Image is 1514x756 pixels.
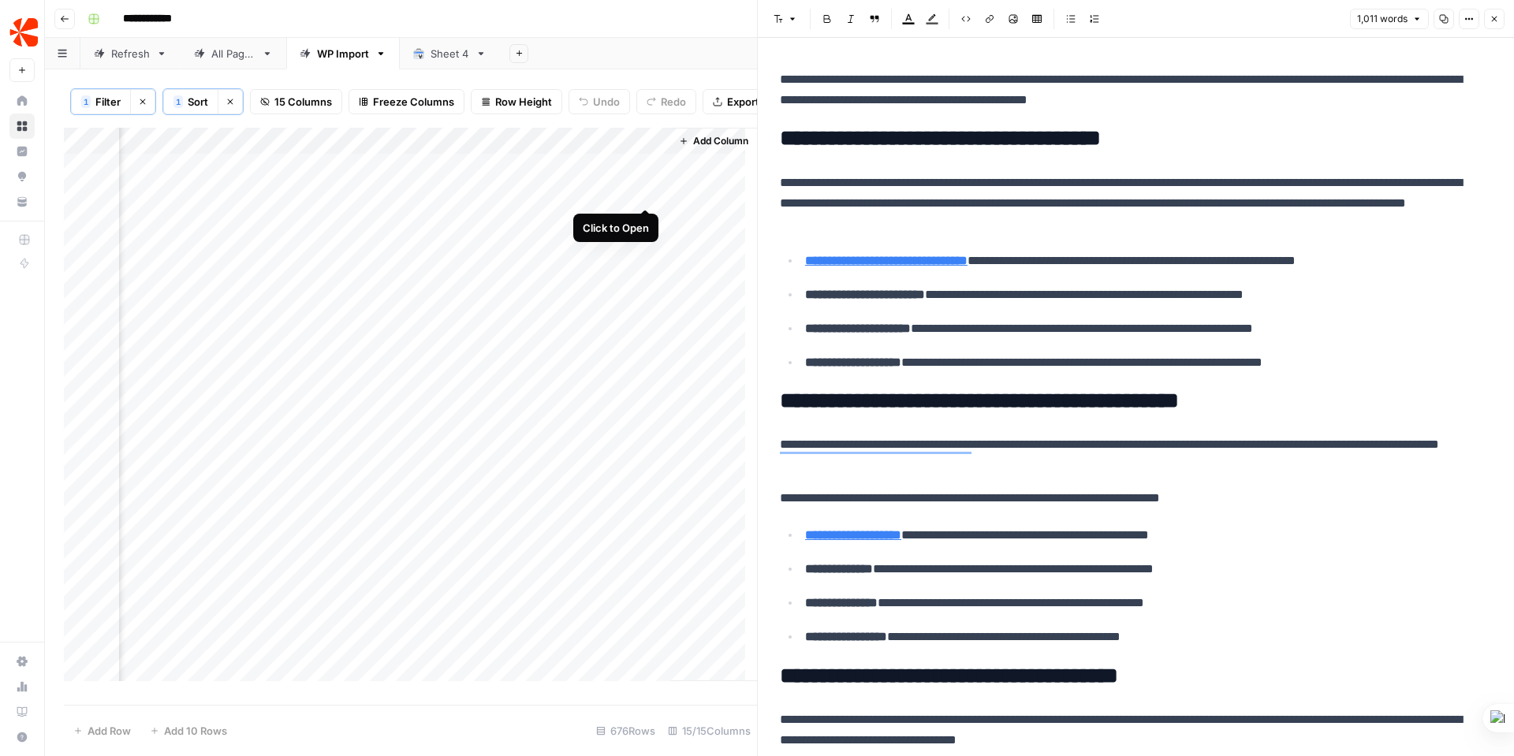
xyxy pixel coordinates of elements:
[673,131,755,151] button: Add Column
[662,718,757,743] div: 15/15 Columns
[111,46,150,61] div: Refresh
[81,95,91,108] div: 1
[9,674,35,699] a: Usage
[211,46,255,61] div: All Pages
[9,649,35,674] a: Settings
[250,89,342,114] button: 15 Columns
[9,724,35,750] button: Help + Support
[471,89,562,114] button: Row Height
[569,89,630,114] button: Undo
[84,95,88,108] span: 1
[9,114,35,139] a: Browse
[349,89,464,114] button: Freeze Columns
[80,38,181,69] a: Refresh
[9,189,35,214] a: Your Data
[693,134,748,148] span: Add Column
[661,94,686,110] span: Redo
[181,38,286,69] a: All Pages
[71,89,130,114] button: 1Filter
[9,164,35,189] a: Opportunities
[590,718,662,743] div: 676 Rows
[64,718,140,743] button: Add Row
[9,139,35,164] a: Insights
[9,88,35,114] a: Home
[286,38,400,69] a: WP Import
[9,18,38,47] img: ChargebeeOps Logo
[173,95,183,108] div: 1
[373,94,454,110] span: Freeze Columns
[274,94,332,110] span: 15 Columns
[176,95,181,108] span: 1
[727,94,783,110] span: Export CSV
[95,94,121,110] span: Filter
[140,718,237,743] button: Add 10 Rows
[9,13,35,52] button: Workspace: ChargebeeOps
[431,46,469,61] div: Sheet 4
[593,94,620,110] span: Undo
[400,38,500,69] a: Sheet 4
[88,723,131,739] span: Add Row
[636,89,696,114] button: Redo
[164,723,227,739] span: Add 10 Rows
[703,89,793,114] button: Export CSV
[1357,12,1408,26] span: 1,011 words
[495,94,552,110] span: Row Height
[163,89,218,114] button: 1Sort
[188,94,208,110] span: Sort
[9,699,35,724] a: Learning Hub
[583,220,649,236] div: Click to Open
[1350,9,1429,29] button: 1,011 words
[317,46,369,61] div: WP Import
